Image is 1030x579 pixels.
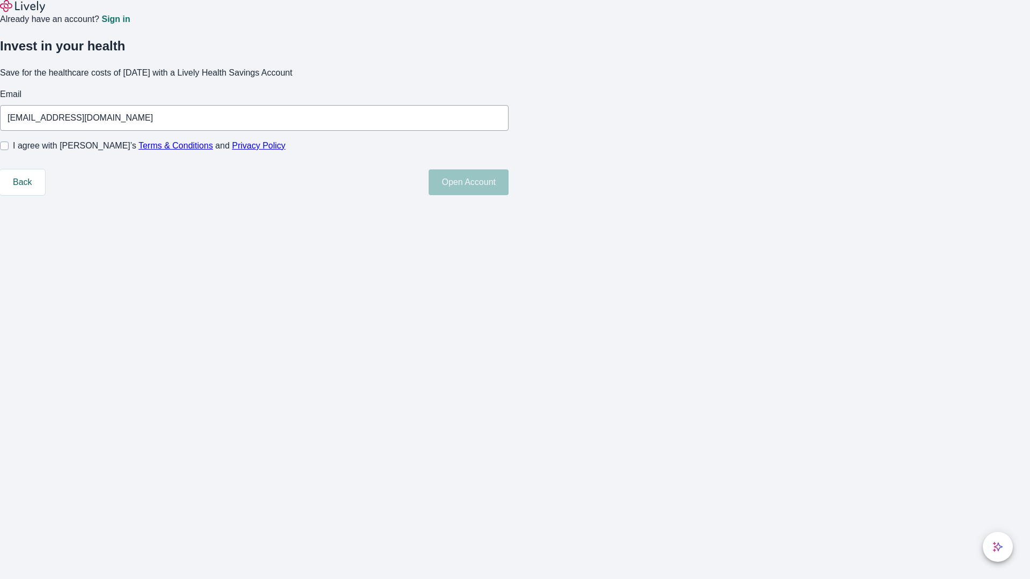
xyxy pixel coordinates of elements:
a: Sign in [101,15,130,24]
svg: Lively AI Assistant [992,541,1003,552]
a: Terms & Conditions [138,141,213,150]
span: I agree with [PERSON_NAME]’s and [13,139,285,152]
a: Privacy Policy [232,141,286,150]
button: chat [983,532,1013,562]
